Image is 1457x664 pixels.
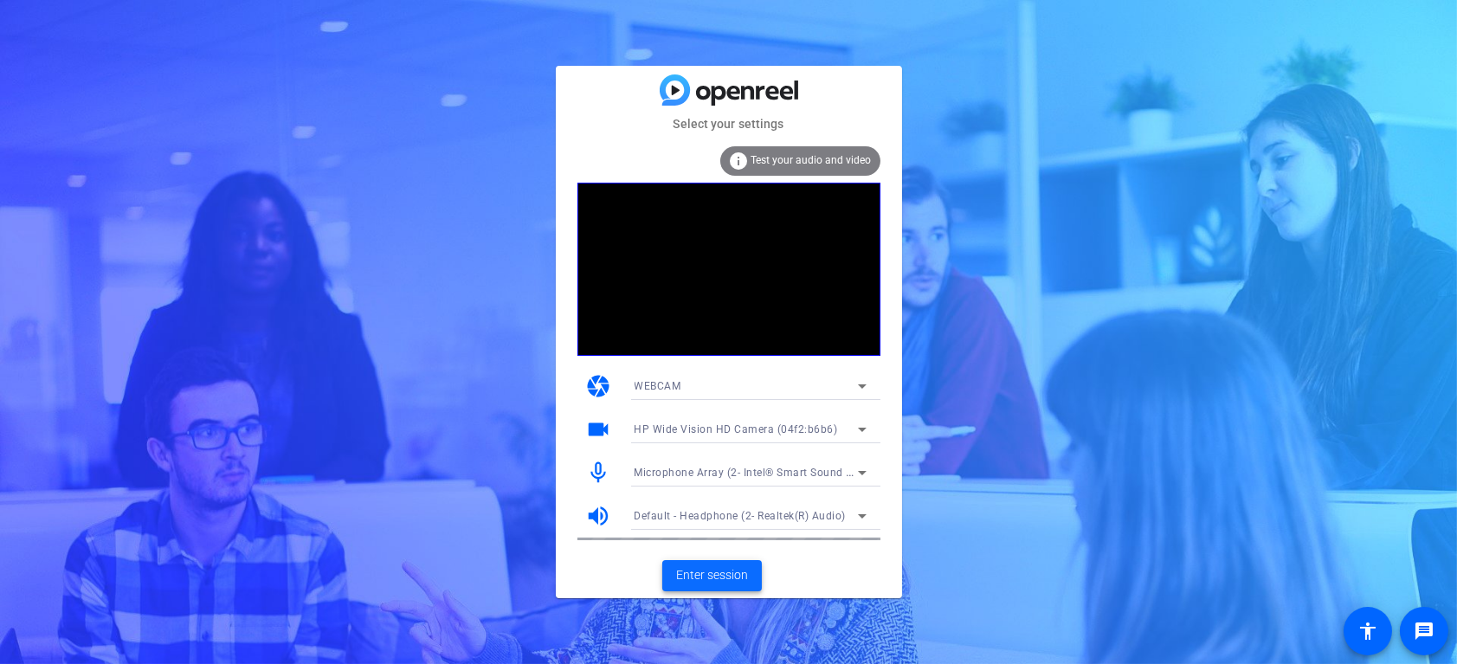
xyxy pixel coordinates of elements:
[635,465,1031,479] span: Microphone Array (2- Intel® Smart Sound Technology for Digital Microphones)
[635,510,847,522] span: Default - Headphone (2- Realtek(R) Audio)
[751,154,872,166] span: Test your audio and video
[729,151,750,171] mat-icon: info
[662,560,762,591] button: Enter session
[586,416,612,442] mat-icon: videocam
[635,423,838,435] span: HP Wide Vision HD Camera (04f2:b6b6)
[660,74,798,105] img: blue-gradient.svg
[635,380,681,392] span: WEBCAM
[676,566,748,584] span: Enter session
[1414,621,1434,641] mat-icon: message
[556,114,902,133] mat-card-subtitle: Select your settings
[586,373,612,399] mat-icon: camera
[586,503,612,529] mat-icon: volume_up
[586,460,612,486] mat-icon: mic_none
[1357,621,1378,641] mat-icon: accessibility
